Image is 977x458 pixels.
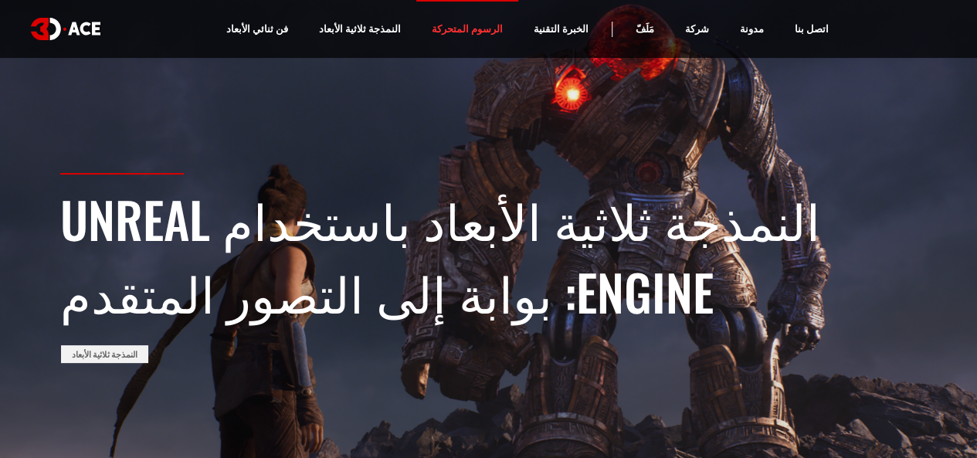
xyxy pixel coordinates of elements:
font: النمذجة ثلاثية الأبعاد [72,349,137,359]
font: مَلَفّ [636,22,654,35]
font: النمذجة ثلاثية الأبعاد [319,22,401,35]
img: الشعار الأبيض [31,18,100,40]
font: فن ثنائي الأبعاد [226,22,288,35]
font: النمذجة ثلاثية الأبعاد باستخدام Unreal Engine: بوابة إلى التصور المتقدم [60,182,820,327]
a: النمذجة ثلاثية الأبعاد [61,345,148,363]
font: اتصل بنا [795,22,829,35]
font: الخبرة التقنية [534,22,589,35]
font: مدونة [740,22,764,35]
font: الرسوم المتحركة [432,22,503,35]
font: شركة [685,22,709,35]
